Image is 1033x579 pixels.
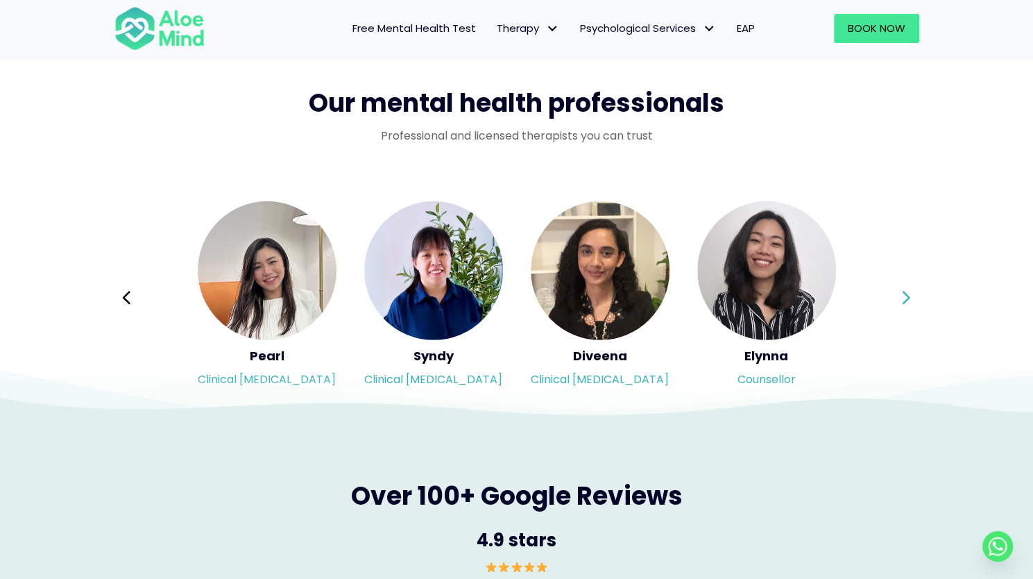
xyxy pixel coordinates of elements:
p: Professional and licensed therapists you can trust [114,128,919,144]
a: Whatsapp [982,531,1013,562]
div: Slide 15 of 3 [364,200,503,396]
img: Aloe mind Logo [114,6,205,51]
h5: Elynna [697,347,836,364]
span: Psychological Services [580,21,716,35]
img: ⭐ [524,562,535,573]
img: ⭐ [498,562,509,573]
img: <h5>Syndy</h5><p>Clinical psychologist</p> [364,201,503,340]
a: <h5>Syndy</h5><p>Clinical psychologist</p> SyndyClinical [MEDICAL_DATA] [364,201,503,394]
div: Slide 16 of 3 [531,200,669,396]
nav: Menu [223,14,765,43]
a: Free Mental Health Test [342,14,486,43]
span: Free Mental Health Test [352,21,476,35]
span: Over 100+ Google Reviews [351,478,683,514]
img: ⭐ [511,562,522,573]
div: Slide 14 of 3 [198,200,336,396]
a: <h5>Elynna</h5><p>Counsellor</p> ElynnaCounsellor [697,201,836,394]
span: Psychological Services: submenu [699,19,719,39]
a: TherapyTherapy: submenu [486,14,570,43]
a: Psychological ServicesPsychological Services: submenu [570,14,726,43]
span: Our mental health professionals [309,85,724,121]
h5: Diveena [531,347,669,364]
h5: Syndy [364,347,503,364]
a: <h5>Pearl</h5><p>Clinical psychologist</p> PearlClinical [MEDICAL_DATA] [198,201,336,394]
img: <h5>Elynna</h5><p>Counsellor</p> [697,201,836,340]
span: Therapy [497,21,559,35]
img: <h5>Diveena</h5><p>Clinical psychologist</p> [531,201,669,340]
span: 4.9 stars [477,528,556,553]
img: ⭐ [486,562,497,573]
img: <h5>Pearl</h5><p>Clinical psychologist</p> [198,201,336,340]
span: EAP [737,21,755,35]
span: Book Now [848,21,905,35]
a: EAP [726,14,765,43]
img: ⭐ [536,562,547,573]
a: Book Now [834,14,919,43]
a: <h5>Diveena</h5><p>Clinical psychologist</p> DiveenaClinical [MEDICAL_DATA] [531,201,669,394]
div: Slide 17 of 3 [697,200,836,396]
span: Therapy: submenu [543,19,563,39]
h5: Pearl [198,347,336,364]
